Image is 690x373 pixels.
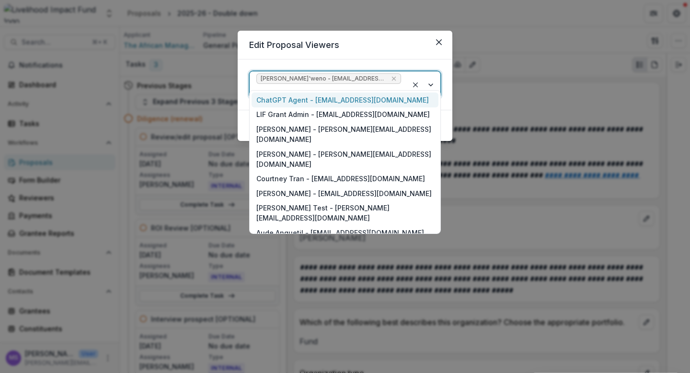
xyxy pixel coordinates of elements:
[252,107,438,122] div: LIF Grant Admin - [EMAIL_ADDRESS][DOMAIN_NAME]
[252,186,438,201] div: [PERSON_NAME] - [EMAIL_ADDRESS][DOMAIN_NAME]
[252,171,438,186] div: Courtney Tran - [EMAIL_ADDRESS][DOMAIN_NAME]
[252,93,438,107] div: ChatGPT Agent - [EMAIL_ADDRESS][DOMAIN_NAME]
[252,225,438,240] div: Aude Anquetil - [EMAIL_ADDRESS][DOMAIN_NAME]
[238,31,452,59] header: Edit Proposal Viewers
[252,122,438,147] div: [PERSON_NAME] - [PERSON_NAME][EMAIL_ADDRESS][DOMAIN_NAME]
[431,35,447,50] button: Close
[261,75,387,82] span: [PERSON_NAME]'weno - [EMAIL_ADDRESS][DOMAIN_NAME]
[252,201,438,226] div: [PERSON_NAME] Test - [PERSON_NAME][EMAIL_ADDRESS][DOMAIN_NAME]
[390,74,398,83] div: Remove Amolo Ng'weno - amolo@lifund.org
[252,147,438,172] div: [PERSON_NAME] - [PERSON_NAME][EMAIL_ADDRESS][DOMAIN_NAME]
[410,79,421,91] div: Clear selected options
